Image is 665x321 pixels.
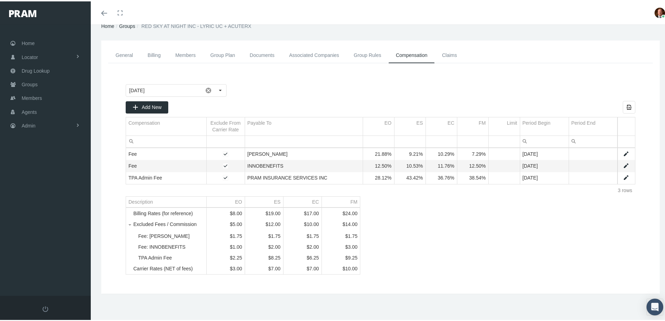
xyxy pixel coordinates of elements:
[126,171,206,183] td: TPA Admin Fee
[324,254,358,259] div: $9.25
[235,198,242,203] div: EO
[623,100,635,112] div: Export all data to Excel
[138,232,204,238] div: Fee: [PERSON_NAME]
[286,243,319,248] div: $2.00
[283,195,322,206] td: Column EC
[22,118,36,131] span: Admin
[457,116,488,134] td: Column FM
[363,171,394,183] td: 28.12%
[128,198,153,203] div: Description
[286,209,319,215] div: $17.00
[245,195,283,206] td: Column ES
[363,159,394,171] td: 12.50%
[523,118,551,125] div: Period Begin
[312,198,319,203] div: EC
[126,195,206,206] td: Column Description
[274,198,281,203] div: ES
[569,134,618,146] input: Filter cell
[623,161,629,168] a: Edit
[126,100,635,195] div: Data grid
[426,159,457,171] td: 11.76%
[426,171,457,183] td: 36.76%
[394,159,426,171] td: 10.53%
[247,220,281,226] div: $12.00
[457,159,488,171] td: 12.50%
[448,118,454,125] div: EC
[384,118,391,125] div: EO
[247,209,281,215] div: $19.00
[209,264,242,270] div: $3.00
[209,209,242,215] div: $8.00
[209,220,242,226] div: $5.00
[623,149,629,156] a: Edit
[22,104,37,117] span: Agents
[247,254,281,259] div: $8.25
[126,100,168,112] div: Add New
[286,254,319,259] div: $6.25
[242,46,282,62] a: Documents
[126,147,206,159] td: Fee
[141,22,251,28] span: RED SKY AT NIGHT INC - LYRIC UC + ACUTERX
[569,116,618,134] td: Column Period End
[206,195,245,206] td: Column EO
[119,22,135,28] a: Groups
[488,116,520,134] td: Column Limit
[363,147,394,159] td: 21.88%
[108,46,140,62] a: General
[133,220,204,226] div: Excluded Fees / Commission
[520,116,569,134] td: Column Period Begin
[209,232,242,238] div: $1.75
[457,147,488,159] td: 7.29%
[245,159,363,171] td: INNOBENEFITS
[209,254,242,259] div: $2.25
[416,118,423,125] div: ES
[457,171,488,183] td: 38.54%
[394,116,426,134] td: Column ES
[507,118,517,125] div: Limit
[394,147,426,159] td: 9.21%
[214,83,226,95] div: Select
[142,103,162,109] span: Add New
[126,195,360,273] div: Tree list
[101,22,114,28] a: Home
[286,232,319,238] div: $1.75
[22,76,38,90] span: Groups
[247,243,281,248] div: $2.00
[623,173,629,180] a: Edit
[245,116,363,134] td: Column Payable To
[394,171,426,183] td: 43.42%
[203,46,243,62] a: Group Plan
[138,254,204,259] div: TPA Admin Fee
[22,49,38,63] span: Locator
[245,147,363,159] td: [PERSON_NAME]
[126,100,635,112] div: Data grid toolbar
[126,134,206,146] input: Filter cell
[22,63,50,76] span: Drug Lookup
[389,46,435,62] a: Compensation
[206,116,245,134] td: Column Exclude From Carrier Rate
[209,118,242,132] div: Exclude From Carrier Rate
[140,46,168,62] a: Billing
[350,198,357,203] div: FM
[133,209,204,215] div: Billing Rates (for reference)
[520,134,569,146] input: Filter cell
[126,116,206,134] td: Column Compensation
[520,159,569,171] td: [DATE]
[247,232,281,238] div: $1.75
[247,118,272,125] div: Payable To
[324,264,358,270] div: $10.00
[324,220,358,226] div: $14.00
[322,195,360,206] td: Column FM
[435,46,464,62] a: Claims
[245,171,363,183] td: PRAM INSURANCE SERVICES INC
[426,116,457,134] td: Column EC
[138,243,204,248] div: Fee: INNOBENEFITS
[22,35,35,49] span: Home
[126,159,206,171] td: Fee
[363,116,394,134] td: Column EO
[128,118,160,125] div: Compensation
[520,171,569,183] td: [DATE]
